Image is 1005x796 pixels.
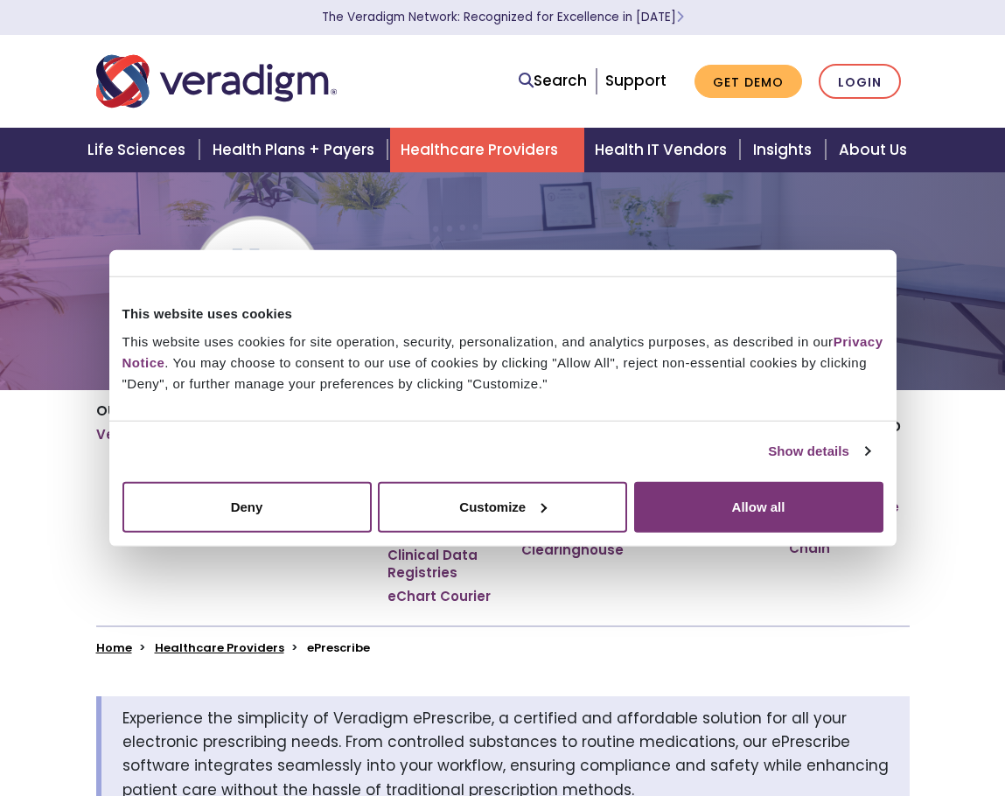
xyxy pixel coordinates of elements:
a: Show details [768,441,869,462]
a: Get Demo [694,65,802,99]
a: Search [519,69,587,93]
span: Learn More [676,9,684,25]
a: Payerpath Clearinghouse [521,524,624,558]
a: Support [605,70,667,91]
div: This website uses cookies for site operation, security, personalization, and analytics purposes, ... [122,331,883,394]
a: Login [819,64,901,100]
div: This website uses cookies [122,304,883,325]
span: Improve Clinical Efficiency [375,247,625,262]
a: ERP Supply Chain [789,523,910,557]
button: Customize [378,481,627,532]
img: Veradigm logo [96,52,337,110]
button: Allow all [634,481,883,532]
a: Home [96,639,132,656]
a: The Veradigm Network: Recognized for Excellence in [DATE]Learn More [322,9,684,25]
a: Privacy Notice [122,333,883,369]
a: Healthcare Providers [155,639,284,656]
a: Health IT Vendors [584,128,743,172]
a: Health Plans + Payers [202,128,390,172]
a: Insights [743,128,827,172]
button: Deny [122,481,372,532]
a: eChart Courier [387,588,491,605]
a: Healthcare Providers [390,128,584,172]
a: Veradigm Suite [96,426,206,443]
a: Life Sciences [77,128,201,172]
a: Clinical Data Registries [387,547,495,581]
a: About Us [828,128,928,172]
